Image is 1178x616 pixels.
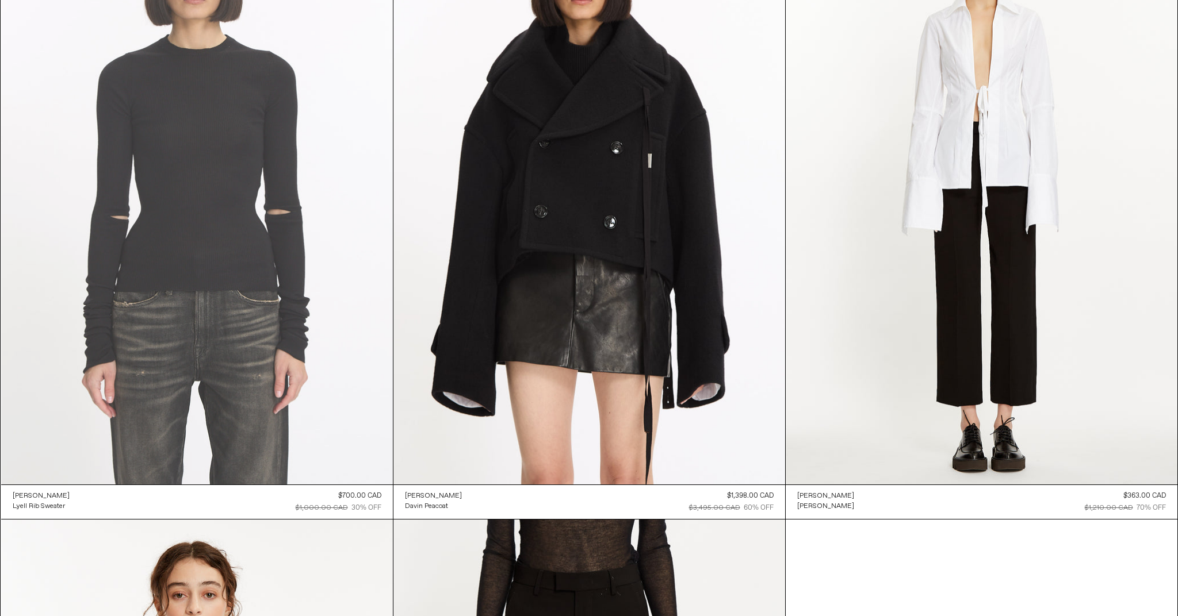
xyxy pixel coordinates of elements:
a: Davin Peacoat [405,501,462,511]
div: 30% OFF [351,503,381,513]
a: [PERSON_NAME] [797,491,854,501]
a: [PERSON_NAME] [13,491,70,501]
a: [PERSON_NAME] [797,501,854,511]
a: [PERSON_NAME] [405,491,462,501]
div: $1,398.00 CAD [727,491,774,501]
div: $3,495.00 CAD [689,503,740,513]
div: [PERSON_NAME] [405,491,462,501]
div: 60% OFF [744,503,774,513]
div: Davin Peacoat [405,502,448,511]
div: $1,000.00 CAD [296,503,348,513]
div: [PERSON_NAME] [797,491,854,501]
div: [PERSON_NAME] [13,491,70,501]
div: $363.00 CAD [1123,491,1166,501]
div: 70% OFF [1137,503,1166,513]
div: Lyell Rib Sweater [13,502,65,511]
div: $1,210.00 CAD [1085,503,1133,513]
div: [PERSON_NAME] [797,502,854,511]
a: Lyell Rib Sweater [13,501,70,511]
div: $700.00 CAD [338,491,381,501]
